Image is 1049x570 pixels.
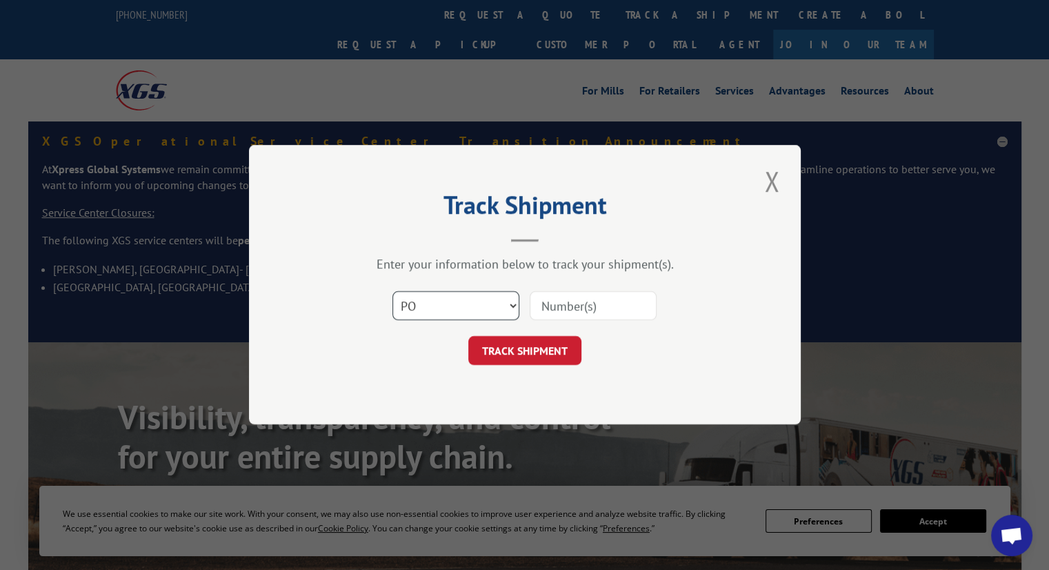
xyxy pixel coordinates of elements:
a: Open chat [991,515,1032,556]
div: Enter your information below to track your shipment(s). [318,257,732,273]
input: Number(s) [530,292,657,321]
button: TRACK SHIPMENT [468,337,581,366]
button: Close modal [760,162,783,200]
h2: Track Shipment [318,195,732,222]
